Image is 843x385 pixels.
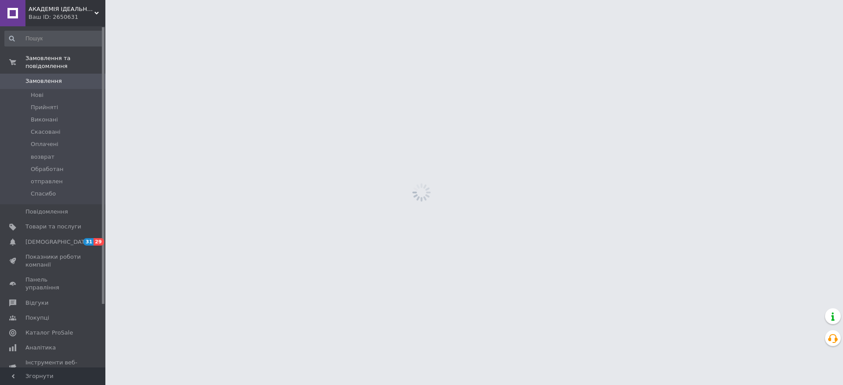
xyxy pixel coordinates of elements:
[31,165,63,173] span: Обработан
[25,208,68,216] span: Повідомлення
[25,359,81,374] span: Інструменти веб-майстра та SEO
[31,178,63,185] span: отправлен
[31,91,43,99] span: Нові
[31,190,56,198] span: Спасибо
[31,128,61,136] span: Скасовані
[94,238,104,246] span: 29
[4,31,104,46] input: Пошук
[31,140,58,148] span: Оплачені
[31,116,58,124] span: Виконані
[25,299,48,307] span: Відгуки
[25,238,90,246] span: [DEMOGRAPHIC_DATA]
[31,153,54,161] span: возврат
[25,223,81,231] span: Товари та послуги
[25,77,62,85] span: Замовлення
[29,13,105,21] div: Ваш ID: 2650631
[31,103,58,111] span: Прийняті
[25,54,105,70] span: Замовлення та повідомлення
[25,329,73,337] span: Каталог ProSale
[25,344,56,352] span: Аналітика
[83,238,94,246] span: 31
[25,253,81,269] span: Показники роботи компанії
[25,314,49,322] span: Покупці
[29,5,94,13] span: АКАДЕМІЯ ІДЕАЛЬНОГО - ТОПмаркет
[25,276,81,292] span: Панель управління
